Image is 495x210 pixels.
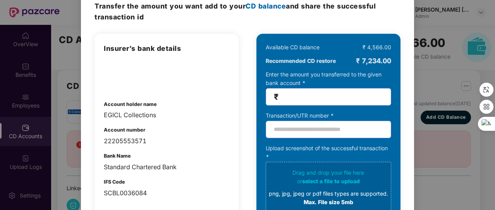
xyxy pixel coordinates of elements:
div: Drag and drop your file here [269,168,388,207]
b: Recommended CD restore [266,57,336,65]
div: ₹ 7,234.00 [356,56,391,66]
span: ₹ [274,92,278,101]
div: Max. File size 5mb [269,198,388,207]
div: Standard Chartered Bank [104,162,229,172]
span: CD balance [246,2,286,10]
div: or [269,177,388,186]
div: 22205553571 [104,136,229,146]
div: SCBL0036084 [104,188,229,198]
b: IFS Code [104,179,125,185]
div: png, jpg, jpeg or pdf files types are supported. [269,189,388,198]
img: login [104,62,144,89]
b: Account holder name [104,101,157,107]
span: select a file to upload [302,178,360,184]
h3: Transfer the amount and share the successful transaction id [95,1,400,22]
div: Transaction/UTR number * [266,111,391,120]
h3: Insurer’s bank details [104,43,229,54]
div: ₹ 4,566.00 [363,43,391,52]
b: Account number [104,127,145,133]
div: EGICL Collections [104,110,229,120]
div: Available CD balance [266,43,320,52]
b: Bank Name [104,153,131,159]
div: Enter the amount you transferred to the given bank account * [266,70,391,106]
span: you want add to your [170,2,286,10]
